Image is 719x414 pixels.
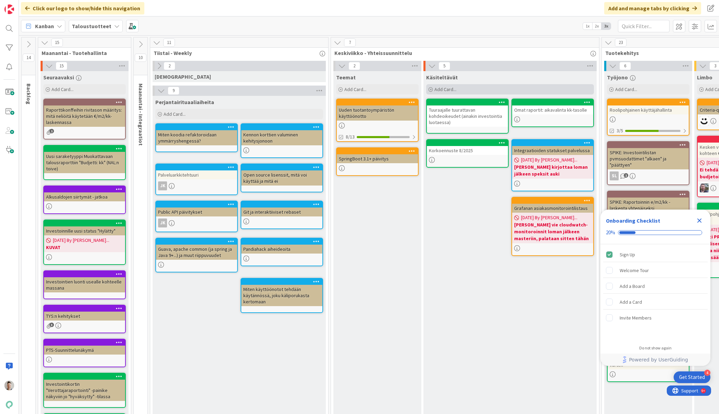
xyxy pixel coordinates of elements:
div: Omat raportit: aikavalinta kk-tasolle [512,105,593,114]
div: Kennon korttien valuminen kehitysjonoon [241,124,322,145]
div: Uuden tuotantoympäristön käyttöönotto [337,105,418,121]
span: Powered by UserGuiding [629,356,688,364]
a: TYS:n kehitykset [43,305,126,333]
div: Palveluarkkitehtuuri [156,164,237,179]
div: Integraatioiden statukset palvelussa [512,140,593,155]
span: Add Card... [434,86,456,92]
span: 8/13 [346,133,355,141]
span: 15 [51,38,63,47]
a: Kennon korttien valuminen kehitysjonoon [241,123,323,158]
span: Add Card... [52,86,74,92]
div: Integraatioiden statukset palvelussa [512,146,593,155]
div: TYS:n kehitykset [44,312,125,321]
span: Add Card... [615,86,637,92]
a: SPIKE: Investointilistan pvmsuodattimet "alkaen" ja "päättyen"sl [607,141,689,185]
div: Guava, apache common (ja spring ja Java 9+...) ja muut riippuvuudet [156,238,237,260]
span: 10 [135,54,146,62]
div: Invite Members [620,314,652,322]
span: 2x [592,23,601,30]
span: Teemat [336,74,356,81]
span: 7 [344,38,356,47]
span: 11 [163,38,175,47]
div: sl [608,171,689,180]
span: 2 [164,62,175,70]
span: [DATE] By [PERSON_NAME]... [521,156,577,164]
div: Miten käyttöönotot tehdään käytännössä, joku käliporukasta kertomaan [241,285,322,306]
span: 1x [583,23,592,30]
b: [PERSON_NAME] kirjottaa loman jälkeen speksit auki [514,164,591,177]
div: Pandiahack aiheideoita [241,245,322,254]
div: Raporttikonffeihin rivitason määritys: mitä neliöitä käytetään €/m2/kk-laskennassa [44,99,125,127]
img: TK [700,183,709,192]
div: Raporttikonffeihin rivitason määritys: mitä neliöitä käytetään €/m2/kk-laskennassa [44,105,125,127]
div: JK [158,219,167,227]
span: Seuraavaksi [43,74,74,81]
div: Add a Board [620,282,645,290]
span: Add Card... [164,111,186,117]
div: 4 [704,370,710,376]
span: 3 [49,323,54,327]
div: Miten koodia refaktoroidaan ymmärryshengessä? [156,130,237,145]
span: [DATE] By [PERSON_NAME]... [521,214,577,221]
div: Alkusaldojen siirtymät - jatkoa [44,192,125,201]
div: Uusi saraketyyppi Muokattavaan talousraporttiin "Budjetti: kk" (NAL:n toive) [44,152,125,173]
div: Investointien luonti usealle kohteelle massana [44,271,125,292]
input: Quick Filter... [618,20,670,32]
div: JK [156,181,237,190]
span: 5 [439,62,450,70]
a: Open source lisenssit, mitä voi käyttää ja mitä ei [241,164,323,192]
span: Käsiteltävät [426,74,458,81]
div: Do not show again [639,345,672,351]
div: Invite Members is incomplete. [603,310,708,325]
div: Click our logo to show/hide this navigation [21,2,144,14]
div: Uuden tuotantoympäristön käyttöönotto [337,99,418,121]
a: SpringBoot 3.1+ päivitys [336,147,419,176]
div: sl [610,171,619,180]
span: Add Card... [344,86,366,92]
a: SPIKE: Raportoinnin e/m2/kk -laskenta yhtenäiseksi[DATE] By [PERSON_NAME]...Bugikorjaus ensin, si... [607,191,689,249]
div: Uusi saraketyyppi Muokattavaan talousraporttiin "Budjetti: kk" (NAL:n toive) [44,146,125,173]
b: Taloustuotteet [72,23,111,30]
span: Työjono [607,74,628,81]
div: Public API päivitykset [156,201,237,216]
div: Sign Up is complete. [603,247,708,262]
span: Maanantai - Tuotehallinta [42,49,122,56]
div: Open source lisenssit, mitä voi käyttää ja mitä ei [241,164,322,186]
span: Perjantairituaaliaiheita [155,99,214,105]
div: SpringBoot 3.1+ päivitys [337,148,418,163]
span: Backlog [25,83,32,104]
span: [DATE] By [PERSON_NAME]... [53,237,109,244]
div: Sign Up [620,250,635,259]
div: 9+ [35,3,38,8]
div: Footer [600,354,710,366]
a: Investointikortin "Verottajaraportointi" -painike näkyviin jo "hyväksytty" -tilassa [43,373,126,408]
div: Git ja interaktiiviset rebaset [241,201,322,216]
span: Kanban [35,22,54,30]
a: Korkoennuste 8/2025 [426,139,509,168]
div: Korkoennuste 8/2025 [427,140,508,155]
a: Grafanan asiakasmonitorointilistaus[DATE] By [PERSON_NAME]...[PERSON_NAME] vie cloudwatch-monitor... [511,197,594,256]
a: Guava, apache common (ja spring ja Java 9+...) ja muut riippuvuudet [155,238,238,272]
span: 2 [349,62,360,70]
span: 1 [49,129,54,133]
span: Muistilista [155,73,211,80]
div: JK [158,181,167,190]
div: Grafanan asiakasmonitorointilistaus [512,204,593,213]
a: Investoinnille uusi status "Hylätty"[DATE] By [PERSON_NAME]...KUVAT [43,220,126,265]
div: Omat raportit: aikavalinta kk-tasolle [512,99,593,114]
b: [PERSON_NAME] vie cloudwatch-monitoroinnit loman jälkeen masteriin, palataan sitten tähän [514,221,591,242]
span: 14 [23,54,34,62]
span: Support [14,1,31,9]
div: Checklist progress: 20% [606,230,705,236]
a: Git ja interaktiiviset rebaset [241,201,323,229]
a: Public API päivityksetJK [155,201,238,232]
div: Add a Board is incomplete. [603,279,708,294]
div: Open Get Started checklist, remaining modules: 4 [674,371,710,383]
div: PTS-Suunnittelunäkymä [44,346,125,355]
img: Visit kanbanzone.com [4,4,14,14]
span: Limbo [697,74,712,81]
a: Miten käyttöönotot tehdään käytännössä, joku käliporukasta kertomaan [241,278,323,313]
div: Korkoennuste 8/2025 [427,146,508,155]
div: SPIKE: Investointilistan pvmsuodattimet "alkaen" ja "päättyen" [608,148,689,169]
div: Roolipohjainen käyttäjähallinta [608,105,689,114]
